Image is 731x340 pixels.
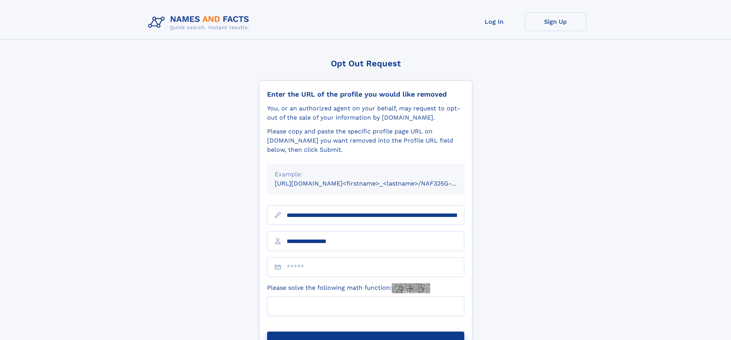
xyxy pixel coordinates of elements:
[267,127,464,154] div: Please copy and paste the specific profile page URL on [DOMAIN_NAME] you want removed into the Pr...
[267,283,430,293] label: Please solve the following math function:
[464,12,525,31] a: Log In
[267,90,464,99] div: Enter the URL of the profile you would like removed
[275,170,457,179] div: Example:
[275,180,479,187] small: [URL][DOMAIN_NAME]<firstname>_<lastname>/NAF325G-xxxxxxxx
[267,104,464,122] div: You, or an authorized agent on your behalf, may request to opt-out of the sale of your informatio...
[145,12,256,33] img: Logo Names and Facts
[259,59,472,68] div: Opt Out Request
[525,12,586,31] a: Sign Up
